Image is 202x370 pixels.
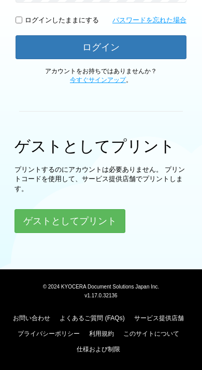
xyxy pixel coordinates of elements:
a: このサイトについて [123,330,179,337]
a: サービス提供店舗 [134,314,184,322]
span: v1.17.0.32136 [84,292,117,298]
a: 仕様および制限 [77,346,120,353]
a: お問い合わせ [13,314,50,322]
span: 。 [70,76,132,84]
button: ログイン [16,35,186,59]
p: アカウントをお持ちではありませんか？ [16,67,186,85]
a: プライバシーポリシー [18,330,80,337]
a: パスワードを忘れた場合 [112,16,186,25]
a: よくあるご質問 (FAQs) [60,314,124,322]
a: 今すぐサインアップ [70,76,126,84]
span: © 2024 KYOCERA Document Solutions Japan Inc. [43,283,160,290]
p: プリントするのにアカウントは必要ありません。 プリントコードを使用して、サービス提供店舗でプリントします。 [15,165,187,194]
a: 利用規約 [89,330,114,337]
button: ゲストとしてプリント [15,209,125,233]
p: ログインしたままにする [25,16,99,25]
h1: ゲストとしてプリント [15,138,187,155]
